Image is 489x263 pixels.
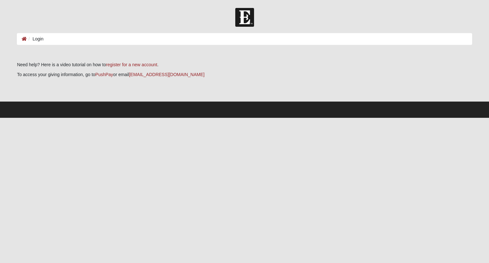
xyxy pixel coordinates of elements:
li: Login [27,36,43,42]
a: PushPay [95,72,113,77]
a: [EMAIL_ADDRESS][DOMAIN_NAME] [129,72,204,77]
p: Need help? Here is a video tutorial on how to . [17,61,472,68]
a: register for a new account [106,62,157,67]
p: To access your giving information, go to or email [17,71,472,78]
img: Church of Eleven22 Logo [235,8,254,27]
